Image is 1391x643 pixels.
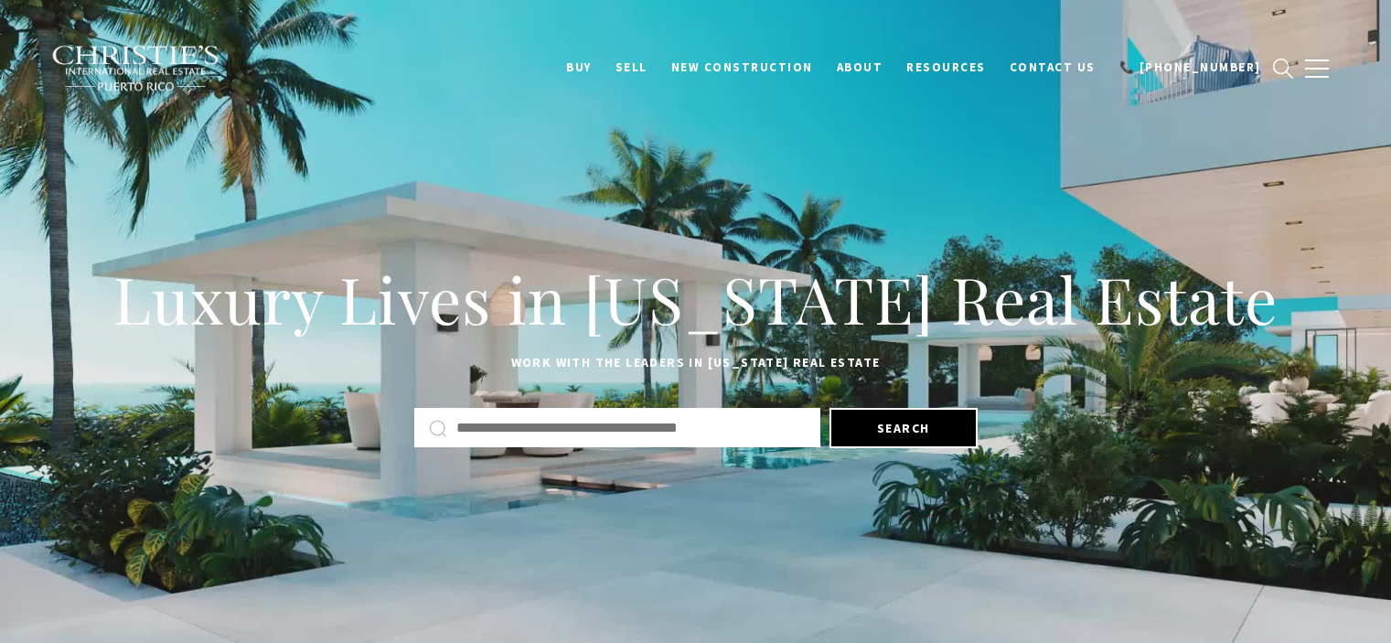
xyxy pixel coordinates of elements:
[604,50,659,85] a: SELL
[102,352,1290,374] p: Work with the leaders in [US_STATE] Real Estate
[894,50,998,85] a: Resources
[51,45,221,92] img: Christie's International Real Estate black text logo
[1119,59,1261,75] span: 📞 [PHONE_NUMBER]
[102,259,1290,339] h1: Luxury Lives in [US_STATE] Real Estate
[554,50,604,85] a: BUY
[829,408,978,448] button: Search
[1010,59,1096,75] span: Contact Us
[659,50,825,85] a: New Construction
[825,50,895,85] a: About
[1107,50,1273,85] a: 📞 [PHONE_NUMBER]
[671,59,813,75] span: New Construction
